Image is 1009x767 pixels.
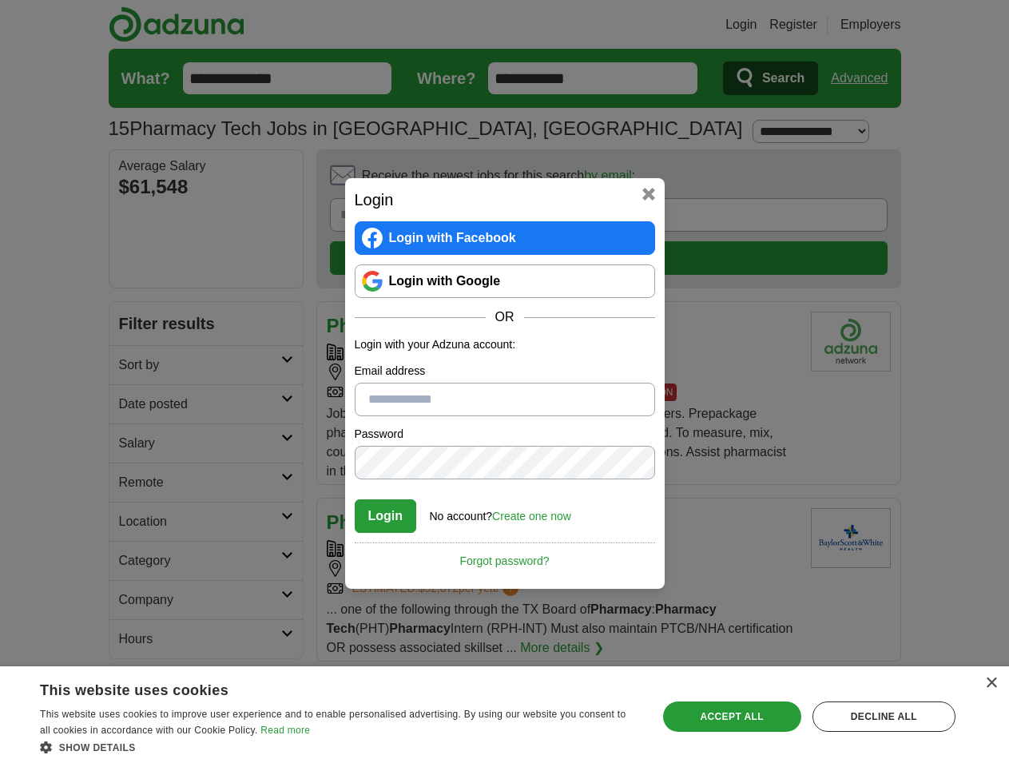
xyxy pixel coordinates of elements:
[40,709,626,736] span: This website uses cookies to improve user experience and to enable personalised advertising. By u...
[663,701,801,732] div: Accept all
[355,363,655,380] label: Email address
[355,426,655,443] label: Password
[59,742,136,753] span: Show details
[355,264,655,298] a: Login with Google
[355,499,417,533] button: Login
[40,676,598,700] div: This website uses cookies
[486,308,524,327] span: OR
[492,510,571,523] a: Create one now
[260,725,310,736] a: Read more, opens a new window
[355,221,655,255] a: Login with Facebook
[355,336,655,353] p: Login with your Adzuna account:
[985,678,997,690] div: Close
[355,188,655,212] h2: Login
[355,542,655,570] a: Forgot password?
[40,739,638,755] div: Show details
[430,499,571,525] div: No account?
[812,701,955,732] div: Decline all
